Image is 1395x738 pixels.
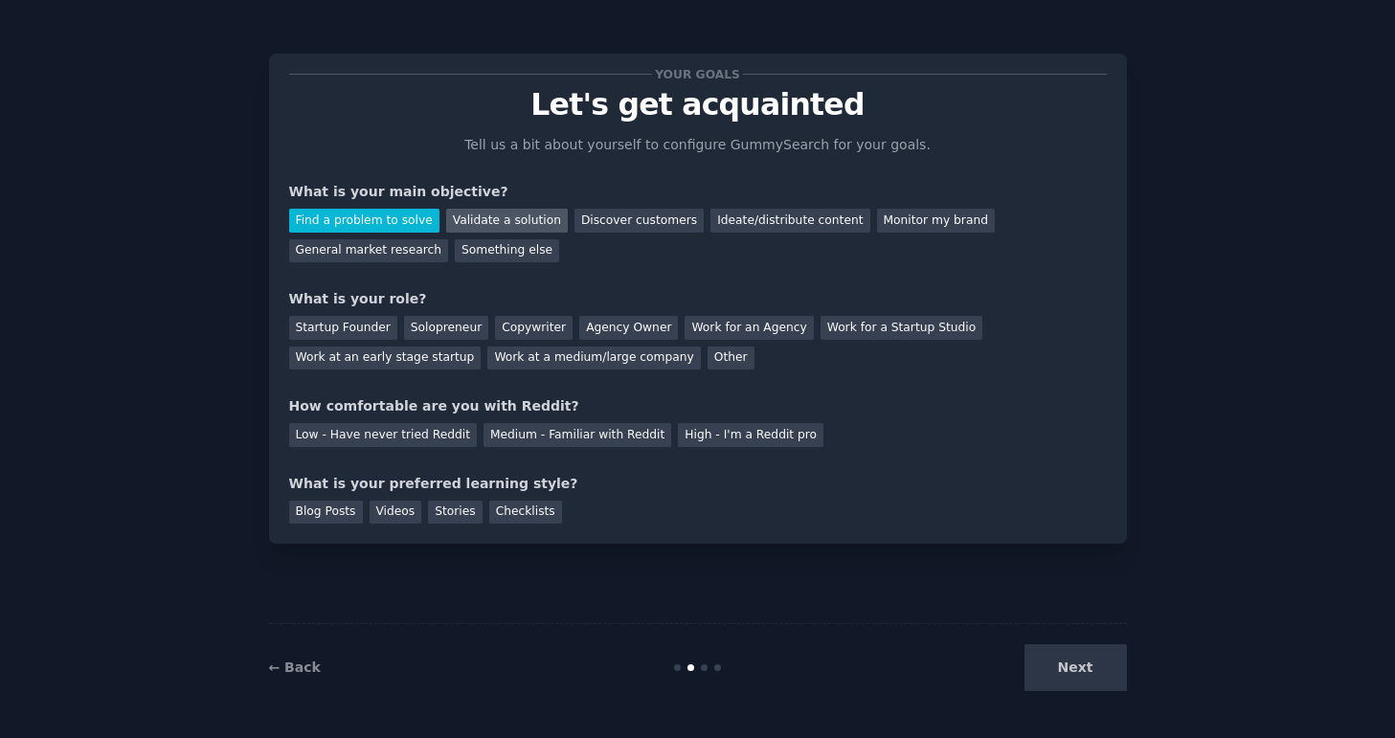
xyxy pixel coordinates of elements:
div: Startup Founder [289,316,397,340]
div: Agency Owner [579,316,678,340]
div: Work at a medium/large company [487,347,700,370]
div: Videos [370,501,422,525]
div: What is your main objective? [289,182,1107,202]
div: Other [708,347,754,370]
div: Checklists [489,501,562,525]
a: ← Back [269,660,321,675]
div: Low - Have never tried Reddit [289,423,477,447]
div: Stories [428,501,482,525]
div: How comfortable are you with Reddit? [289,396,1107,416]
div: Solopreneur [404,316,488,340]
p: Tell us a bit about yourself to configure GummySearch for your goals. [457,135,939,155]
div: Work for a Startup Studio [821,316,982,340]
div: Blog Posts [289,501,363,525]
div: Work at an early stage startup [289,347,482,370]
div: What is your role? [289,289,1107,309]
div: Something else [455,239,559,263]
div: General market research [289,239,449,263]
p: Let's get acquainted [289,88,1107,122]
div: Medium - Familiar with Reddit [484,423,671,447]
div: Discover customers [574,209,704,233]
div: Work for an Agency [685,316,813,340]
div: Ideate/distribute content [710,209,869,233]
span: Your goals [652,64,744,84]
div: Monitor my brand [877,209,995,233]
div: Copywriter [495,316,573,340]
div: Find a problem to solve [289,209,439,233]
div: High - I'm a Reddit pro [678,423,823,447]
div: Validate a solution [446,209,568,233]
div: What is your preferred learning style? [289,474,1107,494]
